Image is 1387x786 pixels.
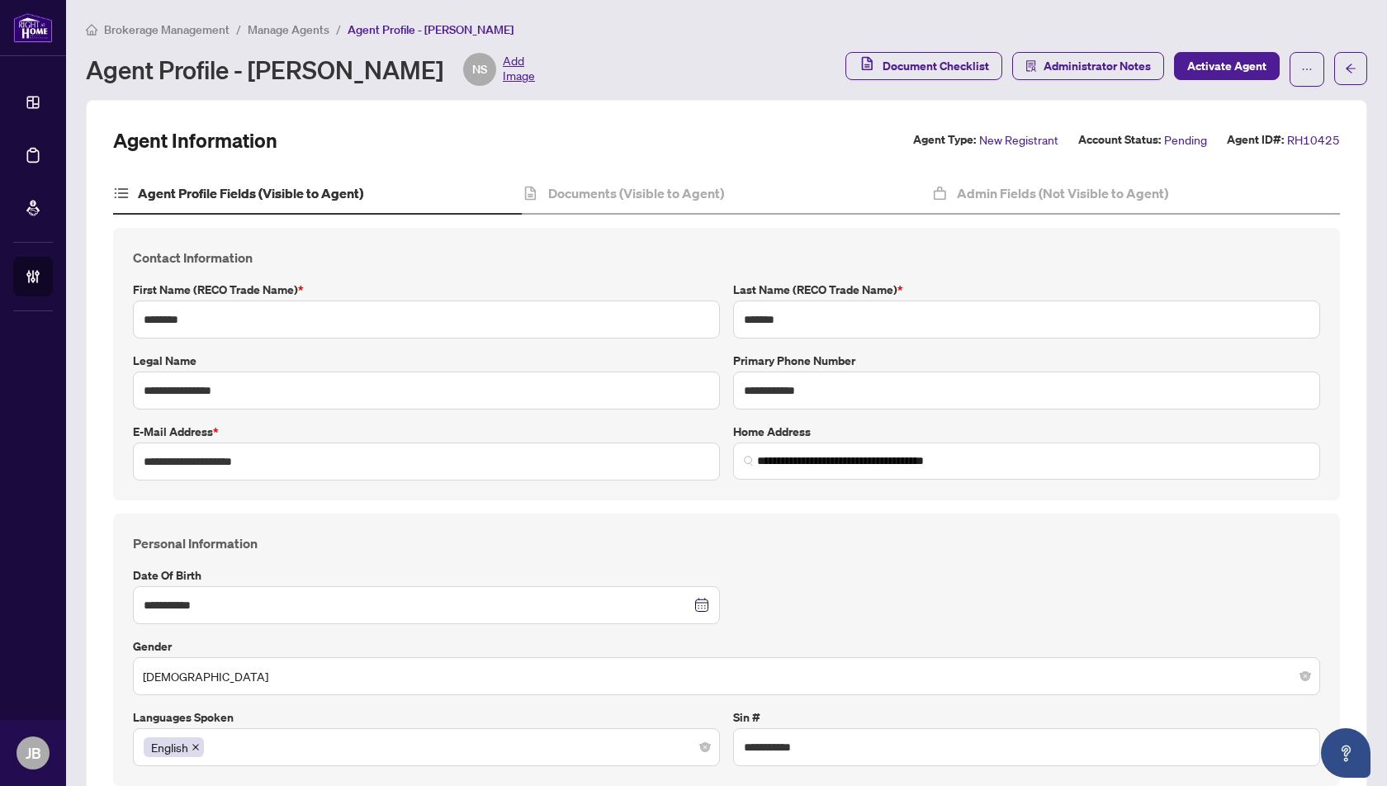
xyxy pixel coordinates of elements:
img: logo [13,12,53,43]
span: home [86,24,97,36]
label: Last Name (RECO Trade Name) [733,281,1320,299]
label: Languages spoken [133,708,720,727]
label: Gender [133,637,1320,656]
span: Male [143,661,1310,692]
span: Agent Profile - [PERSON_NAME] [348,22,514,37]
h4: Documents (Visible to Agent) [548,183,724,203]
button: Open asap [1321,728,1370,778]
h4: Contact Information [133,248,1320,268]
h2: Agent Information [113,127,277,154]
span: English [144,737,204,757]
span: RH10425 [1287,130,1340,149]
label: Agent Type: [913,130,976,149]
label: Home Address [733,423,1320,441]
span: Activate Agent [1187,53,1266,79]
span: arrow-left [1345,63,1356,74]
label: Agent ID#: [1227,130,1284,149]
h4: Admin Fields (Not Visible to Agent) [957,183,1168,203]
span: NS [472,60,487,78]
button: Activate Agent [1174,52,1280,80]
span: solution [1025,60,1037,72]
div: Agent Profile - [PERSON_NAME] [86,53,535,86]
button: Administrator Notes [1012,52,1164,80]
li: / [236,20,241,39]
li: / [336,20,341,39]
span: Brokerage Management [104,22,230,37]
span: Document Checklist [883,53,989,79]
label: Legal Name [133,352,720,370]
span: JB [26,741,41,765]
span: Manage Agents [248,22,329,37]
span: close [192,743,200,751]
button: Document Checklist [845,52,1002,80]
span: Add Image [503,53,535,86]
label: E-mail Address [133,423,720,441]
h4: Agent Profile Fields (Visible to Agent) [138,183,363,203]
label: Primary Phone Number [733,352,1320,370]
img: search_icon [744,456,754,466]
label: First Name (RECO Trade Name) [133,281,720,299]
span: ellipsis [1301,64,1313,75]
h4: Personal Information [133,533,1320,553]
span: New Registrant [979,130,1058,149]
label: Account Status: [1078,130,1161,149]
span: English [151,738,188,756]
label: Date of Birth [133,566,720,585]
span: Administrator Notes [1044,53,1151,79]
span: Pending [1164,130,1207,149]
span: close-circle [700,742,710,752]
label: Sin # [733,708,1320,727]
span: close-circle [1300,671,1310,681]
